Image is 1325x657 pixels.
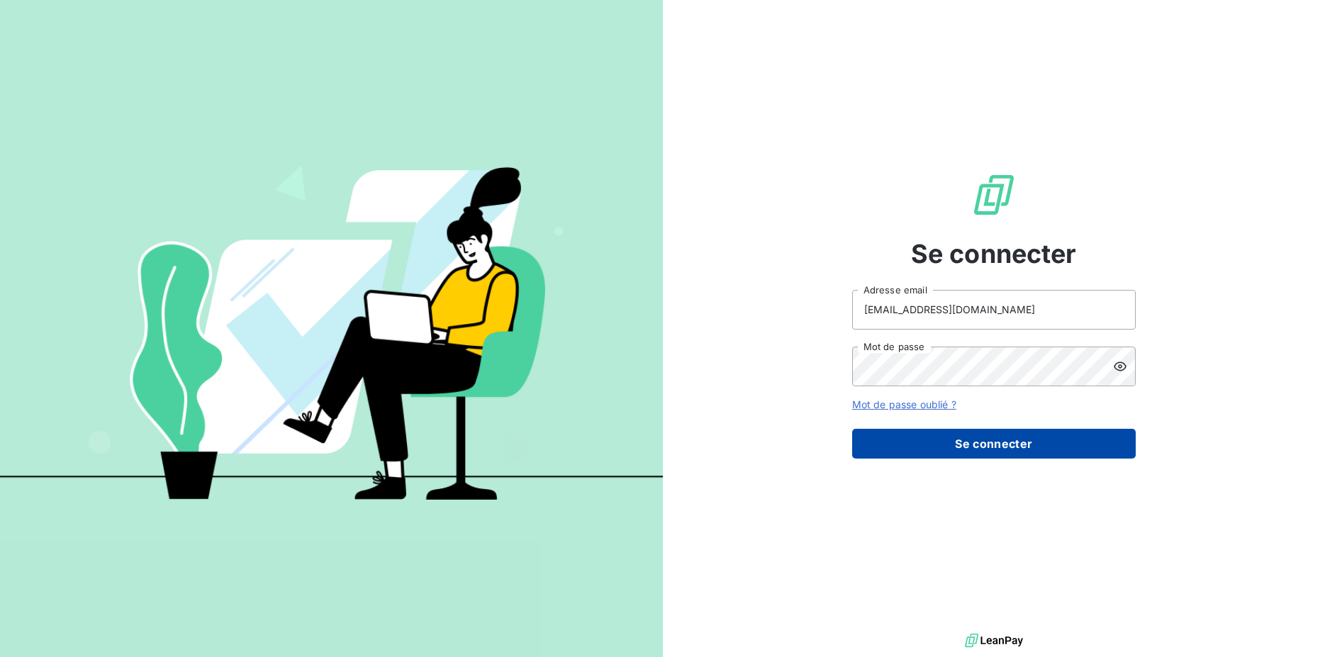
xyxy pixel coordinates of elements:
[911,235,1077,273] span: Se connecter
[852,429,1136,459] button: Se connecter
[852,398,956,410] a: Mot de passe oublié ?
[971,172,1017,218] img: Logo LeanPay
[852,290,1136,330] input: placeholder
[965,630,1023,651] img: logo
